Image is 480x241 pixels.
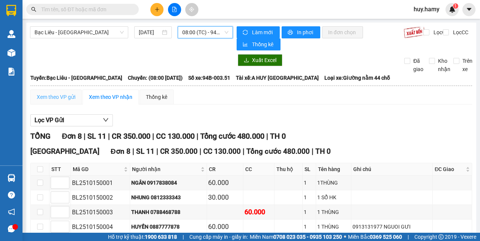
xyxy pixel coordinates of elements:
span: file-add [172,7,177,12]
div: BL2510150004 [72,222,129,232]
td: BL2510150002 [71,190,130,205]
img: warehouse-icon [7,30,15,38]
span: In phơi [297,28,314,36]
li: 0946 508 595 [3,26,143,35]
span: Người nhận [132,165,199,173]
th: Thu hộ [274,163,303,176]
span: Lọc CC [450,28,469,36]
th: Tên hàng [316,163,351,176]
strong: 0369 525 060 [370,234,402,240]
th: SL [303,163,316,176]
span: aim [189,7,194,12]
th: STT [49,163,71,176]
button: aim [185,3,198,16]
td: BL2510150003 [71,205,130,220]
span: ĐC Giao [435,165,464,173]
img: warehouse-icon [7,49,15,57]
span: Hỗ trợ kỹ thuật: [108,233,177,241]
span: | [196,132,198,141]
span: ⚪️ [344,235,346,238]
button: printerIn phơi [282,26,320,38]
div: 60.000 [208,221,242,232]
div: BL2510150003 [72,208,129,217]
div: 0913131977 NGUOI GƯI [352,223,431,231]
span: | [156,147,158,156]
div: 1 [304,223,315,231]
button: plus [150,3,163,16]
span: Loại xe: Giường nằm 44 chỗ [324,74,390,82]
span: Làm mới [252,28,274,36]
span: Đã giao [410,57,426,73]
span: Lọc CR [430,28,450,36]
span: Kho nhận [435,57,453,73]
span: printer [288,30,294,36]
span: search [31,7,36,12]
b: GỬI : VP Hoà Bình [3,47,87,59]
span: TH 0 [270,132,286,141]
div: Thống kê [146,93,167,101]
span: | [183,233,184,241]
span: message [8,225,15,232]
li: 995 [PERSON_NAME] [3,17,143,26]
span: SL 11 [136,147,154,156]
button: bar-chartThống kê [237,38,280,50]
span: huy.hamy [408,5,445,14]
button: In đơn chọn [322,26,363,38]
input: 15/10/2025 [139,28,160,36]
div: 1 THÙNG [317,208,350,216]
span: TỔNG [30,132,51,141]
button: file-add [168,3,181,16]
span: | [312,147,313,156]
sup: 1 [453,3,458,9]
span: sync [243,30,249,36]
div: HUYỀN 0887777878 [131,223,205,231]
span: 08:00 (TC) - 94B-003.51 [182,27,228,38]
div: 1 SỔ HK [317,193,350,202]
span: Trên xe [459,57,475,73]
span: SL 11 [87,132,106,141]
div: BL2510150002 [72,193,129,202]
span: Đơn 8 [62,132,82,141]
span: plus [154,7,160,12]
span: Lọc VP Gửi [34,115,64,125]
span: Cung cấp máy in - giấy in: [189,233,248,241]
span: Đơn 8 [111,147,130,156]
button: Lọc VP Gửi [30,114,113,126]
span: CR 350.000 [160,147,198,156]
span: | [408,233,409,241]
span: CR 350.000 [112,132,150,141]
span: Miền Bắc [348,233,402,241]
span: CC 130.000 [156,132,195,141]
div: THANH 0788468788 [131,208,205,216]
span: caret-down [466,6,472,13]
span: | [199,147,201,156]
span: Miền Nam [250,233,342,241]
b: Tuyến: Bạc Liêu - [GEOGRAPHIC_DATA] [30,75,122,81]
span: Bạc Liêu - Sài Gòn [34,27,124,38]
strong: 1900 633 818 [145,234,177,240]
span: copyright [438,234,444,239]
div: NHUNG 0812333343 [131,193,205,202]
span: TH 0 [315,147,331,156]
span: environment [43,18,49,24]
button: syncLàm mới [237,26,280,38]
button: downloadXuất Excel [238,54,282,66]
span: Xuất Excel [252,56,276,64]
div: Xem theo VP nhận [89,93,132,101]
div: 1 [304,179,315,187]
div: 30.000 [208,192,242,203]
td: BL2510150004 [71,220,130,234]
span: 1 [454,3,457,9]
div: Xem theo VP gửi [37,93,75,101]
span: [GEOGRAPHIC_DATA] [30,147,99,156]
span: download [244,58,249,64]
span: Tổng cước 480.000 [246,147,310,156]
td: BL2510150001 [71,176,130,190]
img: icon-new-feature [449,6,456,13]
th: Ghi chú [351,163,433,176]
span: down [103,117,109,123]
span: | [243,147,244,156]
div: 1 THÙNG [317,223,350,231]
span: | [266,132,268,141]
span: Thống kê [252,40,274,49]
